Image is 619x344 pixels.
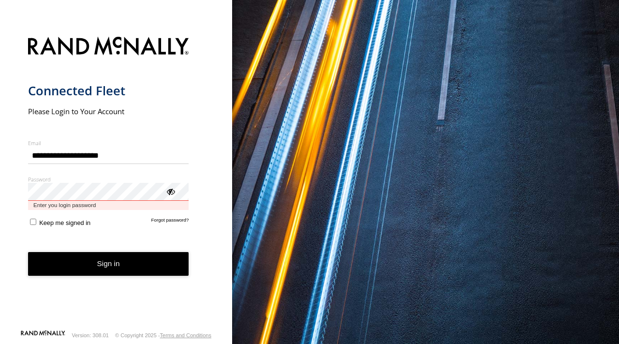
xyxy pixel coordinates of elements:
form: main [28,31,205,329]
label: Password [28,176,189,183]
img: Rand McNally [28,35,189,60]
label: Email [28,139,189,147]
h1: Connected Fleet [28,83,189,99]
div: Version: 308.01 [72,332,109,338]
span: Keep me signed in [39,219,90,226]
input: Keep me signed in [30,219,36,225]
h2: Please Login to Your Account [28,106,189,116]
div: ViewPassword [165,186,175,196]
a: Terms and Conditions [160,332,211,338]
a: Visit our Website [21,330,65,340]
button: Sign in [28,252,189,276]
a: Forgot password? [151,217,189,226]
span: Enter you login password [28,201,189,210]
div: © Copyright 2025 - [115,332,211,338]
